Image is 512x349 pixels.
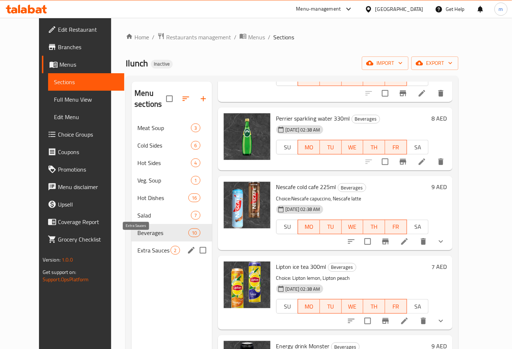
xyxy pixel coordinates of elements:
a: Menus [239,32,265,42]
span: 7 [191,212,200,219]
button: SU [276,299,298,314]
a: Menus [42,56,125,73]
span: SU [280,301,296,312]
button: export [411,56,458,70]
span: Extra Sauces [137,246,171,255]
a: Edit menu item [400,317,409,325]
span: Perrier sparkling water 330ml [276,113,350,124]
div: Cold Sides [137,141,191,150]
span: Get support on: [43,267,76,277]
button: Branch-specific-item [394,85,412,102]
span: [DATE] 02:38 AM [283,286,323,293]
span: 1 [191,177,200,184]
div: items [191,123,200,132]
div: items [191,176,200,185]
span: Lipton ice tea 300ml [276,261,327,272]
h6: 7 AED [431,262,447,272]
a: Edit menu item [418,89,426,98]
button: TU [320,299,342,314]
span: Sections [54,78,119,86]
span: MO [301,221,317,232]
span: FR [388,221,404,232]
span: Beverages [338,184,366,192]
button: show more [432,312,450,330]
div: items [188,193,200,202]
a: Support.OpsPlatform [43,275,89,284]
span: SA [410,221,426,232]
button: SA [407,140,429,154]
span: TU [323,221,339,232]
span: WE [345,301,361,312]
span: Veg. Soup [137,176,191,185]
button: sort-choices [343,233,360,250]
button: FR [385,140,407,154]
span: Beverages [328,263,356,271]
span: Select to update [378,154,393,169]
span: Sort sections [177,90,195,107]
a: Edit menu item [400,237,409,246]
span: Inactive [151,61,173,67]
span: 3 [191,125,200,132]
span: TH [366,142,382,153]
button: SU [276,220,298,234]
li: / [234,33,237,42]
button: TH [363,140,385,154]
button: show more [432,233,450,250]
span: SA [410,142,426,153]
span: Sections [273,33,294,42]
h6: 9 AED [431,182,447,192]
button: SU [276,140,298,154]
div: Inactive [151,60,173,68]
button: TH [363,220,385,234]
span: export [417,59,453,68]
div: Beverages [137,228,188,237]
span: Select to update [360,313,375,329]
span: TU [323,142,339,153]
p: Choice: Lipton lemon, Lipton peach [276,274,429,283]
button: WE [342,220,364,234]
div: Salad7 [132,207,212,224]
a: Menu disclaimer [42,178,125,196]
a: Full Menu View [48,91,125,108]
p: Choice:Nescafe capuccino, Nescafe latte [276,194,429,203]
a: Restaurants management [157,32,231,42]
span: WE [345,142,361,153]
button: Branch-specific-item [377,312,394,330]
button: Branch-specific-item [377,233,394,250]
span: 10 [189,230,200,236]
span: Meat Soup [137,123,191,132]
span: Select to update [360,234,375,249]
h6: 8 AED [431,113,447,123]
li: / [152,33,155,42]
button: MO [298,140,320,154]
span: MO [301,73,317,84]
span: Menus [248,33,265,42]
span: FR [388,73,404,84]
span: SA [410,301,426,312]
a: Edit menu item [418,157,426,166]
button: SA [407,299,429,314]
span: Select all sections [162,91,177,106]
a: Edit Restaurant [42,21,125,38]
a: Upsell [42,196,125,213]
span: Nescafe cold cafe 225ml [276,181,336,192]
div: Menu-management [296,5,341,13]
button: import [362,56,409,70]
nav: breadcrumb [126,32,458,42]
span: import [368,59,403,68]
span: 6 [191,142,200,149]
button: delete [432,153,450,170]
span: Full Menu View [54,95,119,104]
button: edit [186,245,197,256]
button: MO [298,220,320,234]
a: Coupons [42,143,125,161]
button: Branch-specific-item [394,153,412,170]
div: Beverages [328,263,356,272]
span: TH [366,221,382,232]
span: Choice Groups [58,130,119,139]
button: sort-choices [343,312,360,330]
img: Perrier sparkling water 330ml [224,113,270,160]
span: 16 [189,195,200,201]
div: items [191,158,200,167]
